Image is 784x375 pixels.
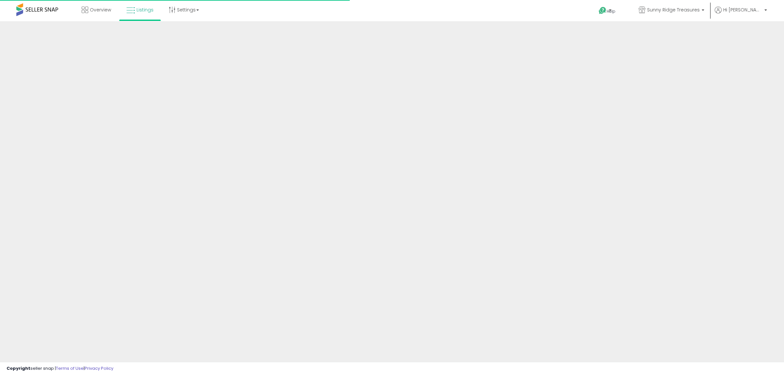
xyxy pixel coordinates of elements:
[90,7,111,13] span: Overview
[715,7,767,21] a: Hi [PERSON_NAME]
[137,7,154,13] span: Listings
[647,7,700,13] span: Sunny Ridge Treasures
[594,2,628,21] a: Help
[607,8,615,14] span: Help
[598,7,607,15] i: Get Help
[723,7,762,13] span: Hi [PERSON_NAME]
